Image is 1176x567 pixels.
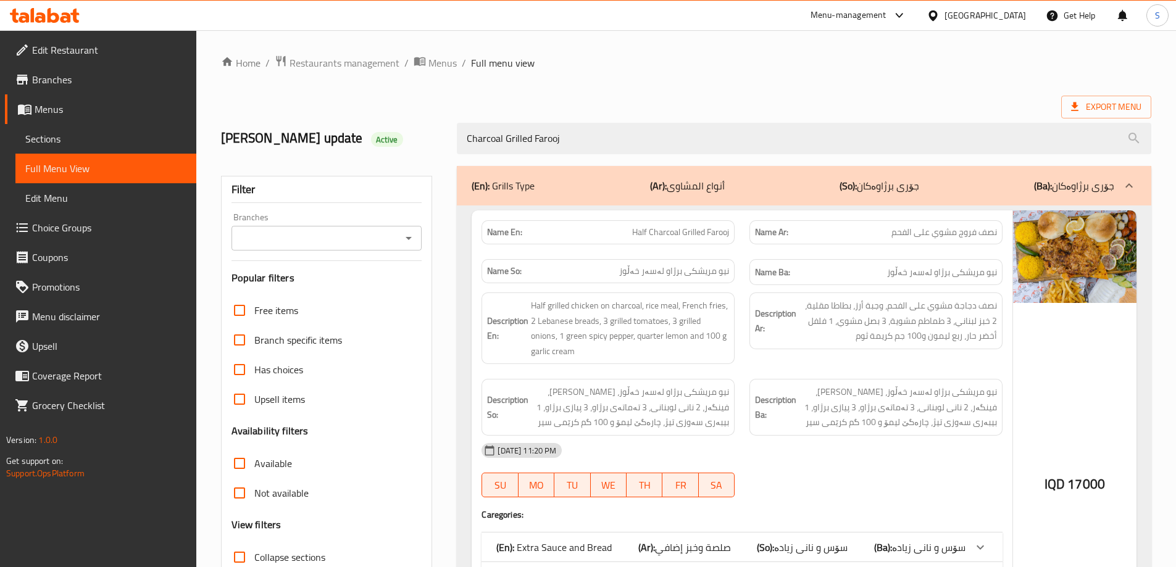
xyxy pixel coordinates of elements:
[496,538,514,557] b: (En):
[655,538,731,557] span: صلصة وخبز إضافي
[487,226,522,239] strong: Name En:
[596,476,622,494] span: WE
[400,230,417,247] button: Open
[5,65,196,94] a: Branches
[5,213,196,242] a: Choice Groups
[755,226,788,239] strong: Name Ar:
[519,473,554,497] button: MO
[221,129,443,147] h2: [PERSON_NAME] update
[472,176,490,195] b: (En):
[1034,176,1052,195] b: (Ba):
[1034,178,1114,193] p: جۆری برژاوەکان
[231,424,309,438] h3: Availability filters
[32,398,186,413] span: Grocery Checklist
[15,154,196,183] a: Full Menu View
[799,384,997,430] span: نیو مریشکی برژاو لەسەر خەڵوز، ژەمی برنج، فینگەر، 2 نانی لوبنانی، 3 تەماتەی برژاو، 3 پیازی برژاو، ...
[254,456,292,471] span: Available
[1067,472,1105,496] span: 17000
[254,550,325,565] span: Collapse sections
[638,538,655,557] b: (Ar):
[5,35,196,65] a: Edit Restaurant
[254,486,309,500] span: Not available
[891,226,997,239] span: نصف فروج مشوي على الفحم
[755,392,796,423] strong: Description Ba:
[559,476,585,494] span: TU
[5,361,196,391] a: Coverage Report
[254,333,342,347] span: Branch specific items
[650,176,667,195] b: (Ar):
[5,242,196,272] a: Coupons
[254,362,303,377] span: Has choices
[428,56,457,70] span: Menus
[667,476,693,494] span: FR
[487,265,522,278] strong: Name So:
[254,392,305,407] span: Upsell items
[404,56,409,70] li: /
[221,55,1151,71] nav: breadcrumb
[487,392,528,423] strong: Description So:
[531,384,729,430] span: نیو مریشکی برژاو لەسەر خەڵوز، ژەمی برنج، فینگەر، 2 نانی لوبنانی، 3 تەماتەی برژاو، 3 پیازی برژاو، ...
[619,265,729,278] span: نیو مریشکی برژاو لەسەر خەڵوز
[840,178,919,193] p: جۆری برژاوەکان
[15,183,196,213] a: Edit Menu
[554,473,590,497] button: TU
[5,331,196,361] a: Upsell
[25,191,186,205] span: Edit Menu
[591,473,627,497] button: WE
[457,166,1151,205] div: (En): Grills Type(Ar):أنواع المشاوی(So):جۆری برژاوەکان(Ba):جۆری برژاوەکان
[1013,210,1136,303] img: mmw_638722957831625213
[32,43,186,57] span: Edit Restaurant
[774,538,848,557] span: سۆس و نانی زیادە
[523,476,549,494] span: MO
[32,309,186,324] span: Menu disclaimer
[32,220,186,235] span: Choice Groups
[15,124,196,154] a: Sections
[472,178,535,193] p: Grills Type
[487,313,528,344] strong: Description En:
[755,306,796,336] strong: Description Ar:
[25,161,186,176] span: Full Menu View
[5,302,196,331] a: Menu disclaimer
[471,56,535,70] span: Full menu view
[371,132,403,147] div: Active
[457,123,1151,154] input: search
[414,55,457,71] a: Menus
[482,473,518,497] button: SU
[38,432,57,448] span: 1.0.0
[482,508,1003,521] h4: Caregories:
[531,298,729,358] span: Half grilled chicken on charcoal, rice meal, French fries, 2 Lebanese breads, 3 grilled tomatoes,...
[6,432,36,448] span: Version:
[265,56,270,70] li: /
[231,176,422,203] div: Filter
[840,176,857,195] b: (So):
[662,473,698,497] button: FR
[1071,99,1141,115] span: Export Menu
[231,271,422,285] h3: Popular filters
[462,56,466,70] li: /
[5,94,196,124] a: Menus
[650,178,725,193] p: أنواع المشاوی
[755,265,790,280] strong: Name Ba:
[32,368,186,383] span: Coverage Report
[892,538,965,557] span: سۆس و نانی زیادە
[290,56,399,70] span: Restaurants management
[6,465,85,481] a: Support.OpsPlatform
[874,538,892,557] b: (Ba):
[482,532,1003,562] div: (En): Extra Sauce and Bread(Ar):صلصة وخبز إضافي(So):سۆس و نانی زیادە(Ba):سۆس و نانی زیادە
[32,72,186,87] span: Branches
[5,391,196,420] a: Grocery Checklist
[231,518,281,532] h3: View filters
[32,279,186,294] span: Promotions
[627,473,662,497] button: TH
[632,476,657,494] span: TH
[704,476,730,494] span: SA
[32,339,186,354] span: Upsell
[799,298,997,344] span: نصف دجاجة مشوي على الفحم، وجبة أرز، بطاطا مقلية، 2 خبز لبناني، 3 طماطم مشوية، 3 بصل مشوي، 1 فلفل ...
[254,303,298,318] span: Free items
[887,265,997,280] span: نیو مریشکی برژاو لەسەر خەڵوز
[275,55,399,71] a: Restaurants management
[493,445,561,457] span: [DATE] 11:20 PM
[1061,96,1151,118] span: Export Menu
[699,473,735,497] button: SA
[32,250,186,265] span: Coupons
